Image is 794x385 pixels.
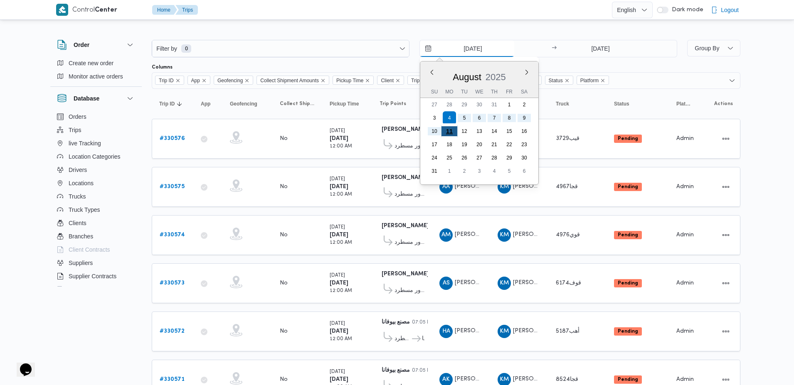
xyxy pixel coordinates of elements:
b: Pending [618,184,638,189]
div: No [280,376,288,383]
span: Location Categories [69,152,121,162]
button: Remove Pickup Time from selection in this group [365,78,370,83]
div: Abadalazaiaz Said Abadalazaiaz Hassan [439,277,453,290]
div: Order [50,56,142,86]
b: مصنع بيوفانا [382,368,410,373]
div: day-16 [518,125,531,138]
div: day-15 [503,125,516,138]
span: Create new order [69,58,113,68]
span: 2025 [486,72,506,82]
button: Remove Collect Shipment Amounts from selection in this group [321,78,325,83]
span: Platform [577,76,609,85]
span: Admin [676,136,694,141]
small: [DATE] [330,177,345,181]
div: day-30 [473,98,486,111]
button: Actions [719,325,732,338]
div: day-2 [458,164,471,178]
span: Trip ID [159,76,174,85]
div: day-1 [443,164,456,178]
span: KM [500,228,509,242]
small: [DATE] [330,225,345,230]
span: Geofencing [230,101,257,107]
b: # 330574 [160,232,185,238]
span: مصنع بيوفانا [422,334,424,344]
small: 07:05 PM [412,368,434,373]
div: day-4 [488,164,501,178]
button: Locations [54,177,138,190]
div: Database [50,110,142,290]
b: [DATE] [330,329,348,334]
button: Group By [687,40,740,56]
b: [DATE] [330,377,348,382]
span: Branches [69,231,93,241]
div: day-27 [428,98,441,111]
button: Trips [175,5,198,15]
span: [PERSON_NAME] [513,376,560,382]
b: [DATE] [330,184,348,189]
b: [PERSON_NAME] [382,175,429,180]
div: Mo [443,86,456,98]
button: Actions [719,277,732,290]
button: Orders [54,110,138,123]
b: [DATE] [330,280,348,286]
div: day-22 [503,138,516,151]
span: Collect Shipment Amounts [256,76,329,85]
button: Open list of options [729,77,735,84]
span: Pending [614,183,642,191]
button: Actions [719,132,732,145]
span: Status [549,76,563,85]
div: day-5 [458,111,471,125]
b: Pending [618,136,638,141]
div: day-9 [518,111,531,125]
div: day-3 [473,164,486,178]
b: [PERSON_NAME] [382,223,429,228]
b: [DATE] [330,136,348,141]
div: No [280,135,288,142]
a: #330571 [160,375,185,385]
button: Trips [54,123,138,137]
span: Status [545,76,573,85]
small: [DATE] [330,370,345,374]
b: # 330575 [160,184,185,189]
span: Pickup Time [330,101,359,107]
button: Order [57,40,135,50]
div: No [280,231,288,239]
span: Geofencing [214,76,253,85]
span: Admin [676,280,694,286]
span: Pickup Time [336,76,363,85]
button: Filter by0 available filters [152,40,409,57]
div: day-12 [458,125,471,138]
div: → [552,46,557,51]
span: قيب3729 [556,136,579,141]
b: [DATE] [330,232,348,238]
button: Branches [54,230,138,243]
div: day-30 [518,151,531,164]
span: Pending [614,135,642,143]
span: Admin [676,232,694,238]
div: day-6 [473,111,486,125]
h3: Database [74,93,99,103]
span: Client Contracts [69,245,110,255]
div: day-25 [443,151,456,164]
b: Pending [618,233,638,238]
span: Logout [721,5,739,15]
span: Monitor active orders [69,71,123,81]
small: 07:05 PM [412,320,434,325]
span: [PERSON_NAME] [513,232,560,237]
span: KM [500,180,509,194]
span: Trips [69,125,81,135]
span: Suppliers [69,258,93,268]
b: # 330572 [160,329,185,334]
span: قوي4976 [556,232,580,238]
button: live Tracking [54,137,138,150]
button: Platform [673,97,695,110]
img: X8yXhbKr1z7QwAAAABJRU5ErkJggg== [56,4,68,16]
small: [DATE] [330,273,345,278]
span: live Tracking [69,138,101,148]
span: Locations [69,178,94,188]
div: day-7 [488,111,501,125]
label: Columns [152,64,173,71]
button: Geofencing [227,97,268,110]
div: day-29 [458,98,471,111]
div: Aihab Aid Abadalihamaid Hassan Ibrahem [439,180,453,194]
